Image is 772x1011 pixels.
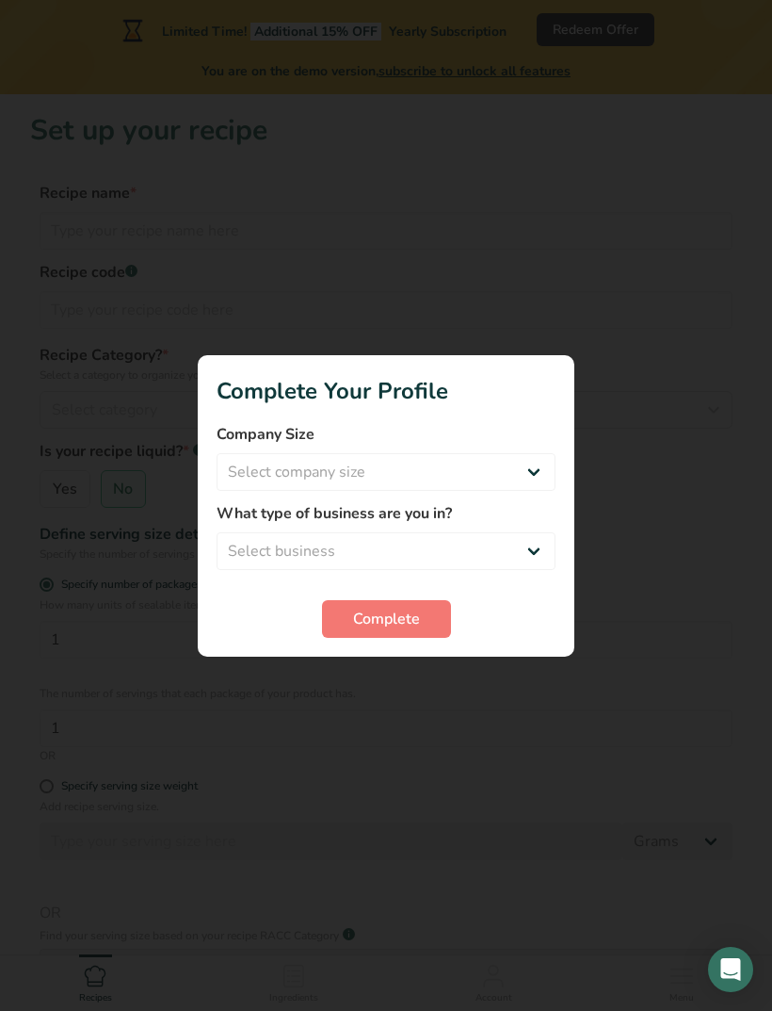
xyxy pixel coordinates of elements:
div: Open Intercom Messenger [708,947,753,992]
h1: Complete Your Profile [217,374,555,408]
button: Complete [322,600,451,638]
span: Complete [353,608,420,630]
label: Company Size [217,423,555,446]
label: What type of business are you in? [217,502,555,525]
